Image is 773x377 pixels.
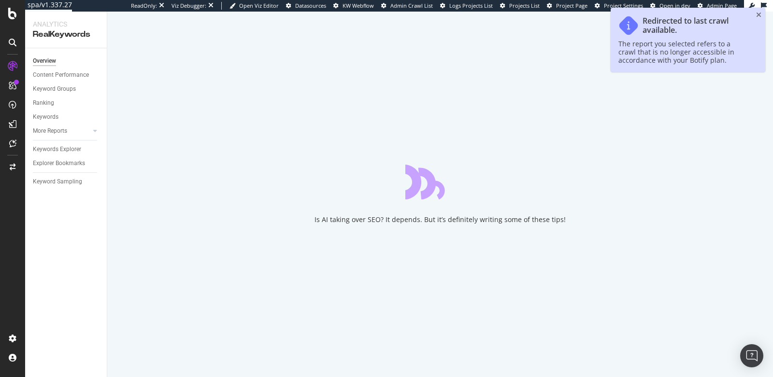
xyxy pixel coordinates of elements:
[33,144,100,154] a: Keywords Explorer
[33,98,54,108] div: Ranking
[509,2,540,9] span: Projects List
[131,2,157,10] div: ReadOnly:
[33,158,100,168] a: Explorer Bookmarks
[172,2,206,10] div: Viz Debugger:
[449,2,493,9] span: Logs Projects List
[740,344,763,367] div: Open Intercom Messenger
[239,2,279,9] span: Open Viz Editor
[604,2,643,9] span: Project Settings
[229,2,279,10] a: Open Viz Editor
[595,2,643,10] a: Project Settings
[333,2,374,10] a: KW Webflow
[756,12,761,18] div: close toast
[33,98,100,108] a: Ranking
[643,16,748,35] div: Redirected to last crawl available.
[659,2,690,9] span: Open in dev
[33,144,81,154] div: Keywords Explorer
[405,165,475,199] div: animation
[33,19,99,29] div: Analytics
[618,40,748,64] div: The report you selected refers to a crawl that is no longer accessible in accordance with your Bo...
[698,2,737,10] a: Admin Page
[33,112,58,122] div: Keywords
[33,126,90,136] a: More Reports
[33,56,56,66] div: Overview
[500,2,540,10] a: Projects List
[381,2,433,10] a: Admin Crawl List
[33,158,85,168] div: Explorer Bookmarks
[33,56,100,66] a: Overview
[33,177,82,187] div: Keyword Sampling
[295,2,326,9] span: Datasources
[650,2,690,10] a: Open in dev
[33,29,99,40] div: RealKeywords
[440,2,493,10] a: Logs Projects List
[33,84,76,94] div: Keyword Groups
[33,112,100,122] a: Keywords
[390,2,433,9] span: Admin Crawl List
[33,177,100,187] a: Keyword Sampling
[547,2,587,10] a: Project Page
[286,2,326,10] a: Datasources
[343,2,374,9] span: KW Webflow
[707,2,737,9] span: Admin Page
[556,2,587,9] span: Project Page
[33,126,67,136] div: More Reports
[33,70,89,80] div: Content Performance
[33,84,100,94] a: Keyword Groups
[315,215,566,224] div: Is AI taking over SEO? It depends. But it’s definitely writing some of these tips!
[33,70,100,80] a: Content Performance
